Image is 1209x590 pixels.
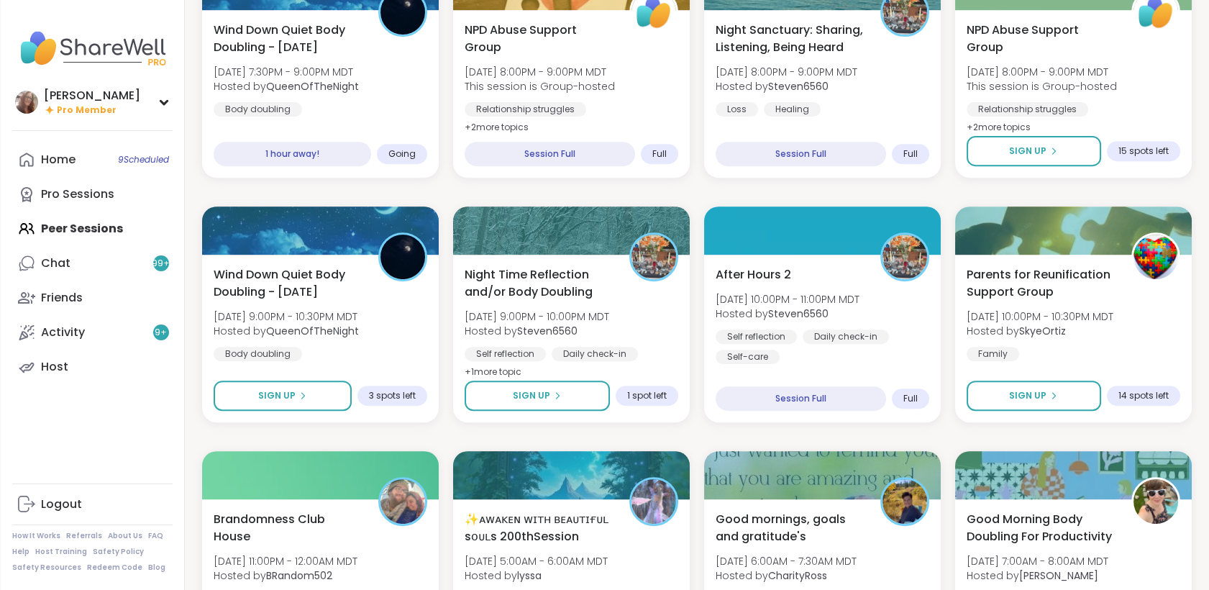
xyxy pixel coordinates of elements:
a: Logout [12,487,173,522]
div: Loss [716,102,758,117]
span: Full [903,393,918,404]
button: Sign Up [465,381,610,411]
a: Home9Scheduled [12,142,173,177]
span: Hosted by [967,568,1108,583]
a: Pro Sessions [12,177,173,212]
a: Redeem Code [87,563,142,573]
div: Session Full [716,142,886,166]
a: Friends [12,281,173,315]
img: BRandom502 [380,479,425,524]
div: Family [967,347,1019,361]
a: Safety Resources [12,563,81,573]
a: Host [12,350,173,384]
div: Logout [41,496,82,512]
span: [DATE] 8:00PM - 9:00PM MDT [465,65,615,79]
b: QueenOfTheNight [266,79,359,94]
span: NPD Abuse Support Group [967,22,1116,56]
div: Daily check-in [803,330,889,344]
img: ShareWell Nav Logo [12,23,173,73]
span: Night Time Reflection and/or Body Doubling [465,266,613,301]
span: Sign Up [258,389,296,402]
span: This session is Group-hosted [967,79,1117,94]
div: Host [41,359,68,375]
span: Good mornings, goals and gratitude's [716,511,864,545]
b: CharityRoss [768,568,827,583]
span: 1 spot left [627,390,667,401]
span: Sign Up [1009,389,1046,402]
b: SkyeOrtiz [1019,324,1066,338]
div: Chat [41,255,70,271]
span: Wind Down Quiet Body Doubling - [DATE] [214,266,362,301]
span: [DATE] 6:00AM - 7:30AM MDT [716,554,857,568]
div: Relationship struggles [967,102,1088,117]
span: [DATE] 10:00PM - 10:30PM MDT [967,309,1113,324]
span: NPD Abuse Support Group [465,22,613,56]
span: Hosted by [465,568,608,583]
span: [DATE] 9:00PM - 10:00PM MDT [465,309,609,324]
div: Session Full [465,142,635,166]
span: Sign Up [1009,145,1046,158]
a: About Us [108,531,142,541]
button: Sign Up [214,381,352,411]
a: How It Works [12,531,60,541]
span: Hosted by [716,568,857,583]
img: Steven6560 [631,235,676,279]
span: Brandomness Club House [214,511,362,545]
div: Self-care [716,350,780,364]
span: 9 Scheduled [118,154,169,165]
button: Sign Up [967,136,1101,166]
div: Body doubling [214,347,302,361]
span: Going [388,148,416,160]
a: Blog [148,563,165,573]
b: QueenOfTheNight [266,324,359,338]
div: Daily check-in [552,347,638,361]
img: lyssa [631,479,676,524]
span: Hosted by [716,79,857,94]
span: Parents for Reunification Support Group [967,266,1116,301]
a: Safety Policy [93,547,144,557]
div: Relationship struggles [465,102,586,117]
span: After Hours 2 [716,266,791,283]
span: 14 spots left [1118,390,1169,401]
button: Sign Up [967,381,1101,411]
div: [PERSON_NAME] [44,88,140,104]
span: [DATE] 10:00PM - 11:00PM MDT [716,292,859,307]
span: ✨ᴀᴡᴀᴋᴇɴ ᴡɪᴛʜ ʙᴇᴀᴜᴛɪғᴜʟ sᴏᴜʟs 200thSession [465,511,613,545]
b: Steven6560 [768,79,829,94]
span: [DATE] 8:00PM - 9:00PM MDT [967,65,1117,79]
span: [DATE] 7:00AM - 8:00AM MDT [967,554,1108,568]
span: [DATE] 11:00PM - 12:00AM MDT [214,554,357,568]
img: Steven6560 [882,235,927,279]
div: Activity [41,324,85,340]
span: 15 spots left [1118,145,1169,157]
span: [DATE] 5:00AM - 6:00AM MDT [465,554,608,568]
img: SkyeOrtiz [1133,235,1178,279]
span: Wind Down Quiet Body Doubling - [DATE] [214,22,362,56]
span: Hosted by [214,79,359,94]
span: Pro Member [57,104,117,117]
div: Body doubling [214,102,302,117]
span: Hosted by [214,324,359,338]
img: dodi [15,91,38,114]
span: 3 spots left [369,390,416,401]
span: Full [903,148,918,160]
span: Hosted by [967,324,1113,338]
span: Night Sanctuary: Sharing, Listening, Being Heard [716,22,864,56]
b: Steven6560 [517,324,578,338]
span: This session is Group-hosted [465,79,615,94]
span: Hosted by [465,324,609,338]
a: Activity9+ [12,315,173,350]
span: Hosted by [214,568,357,583]
span: [DATE] 8:00PM - 9:00PM MDT [716,65,857,79]
span: Good Morning Body Doubling For Productivity [967,511,1116,545]
div: Healing [764,102,821,117]
div: Home [41,152,76,168]
a: Chat99+ [12,246,173,281]
span: Full [652,148,667,160]
div: Pro Sessions [41,186,114,202]
span: 99 + [152,258,170,270]
img: CharityRoss [882,479,927,524]
b: BRandom502 [266,568,332,583]
div: Self reflection [465,347,546,361]
img: QueenOfTheNight [380,235,425,279]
